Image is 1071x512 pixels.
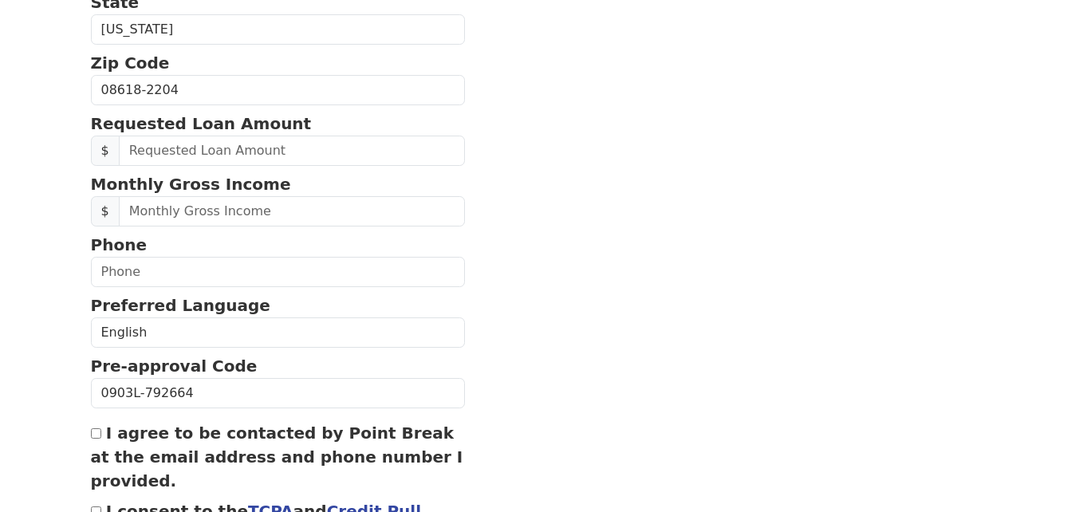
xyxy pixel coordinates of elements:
[91,114,312,133] strong: Requested Loan Amount
[91,136,120,166] span: $
[91,53,170,73] strong: Zip Code
[91,196,120,226] span: $
[91,75,466,105] input: Zip Code
[91,423,463,490] label: I agree to be contacted by Point Break at the email address and phone number I provided.
[91,172,466,196] p: Monthly Gross Income
[119,196,466,226] input: Monthly Gross Income
[119,136,466,166] input: Requested Loan Amount
[91,296,270,315] strong: Preferred Language
[91,257,466,287] input: Phone
[91,356,258,376] strong: Pre-approval Code
[91,235,147,254] strong: Phone
[91,378,466,408] input: Pre-approval Code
